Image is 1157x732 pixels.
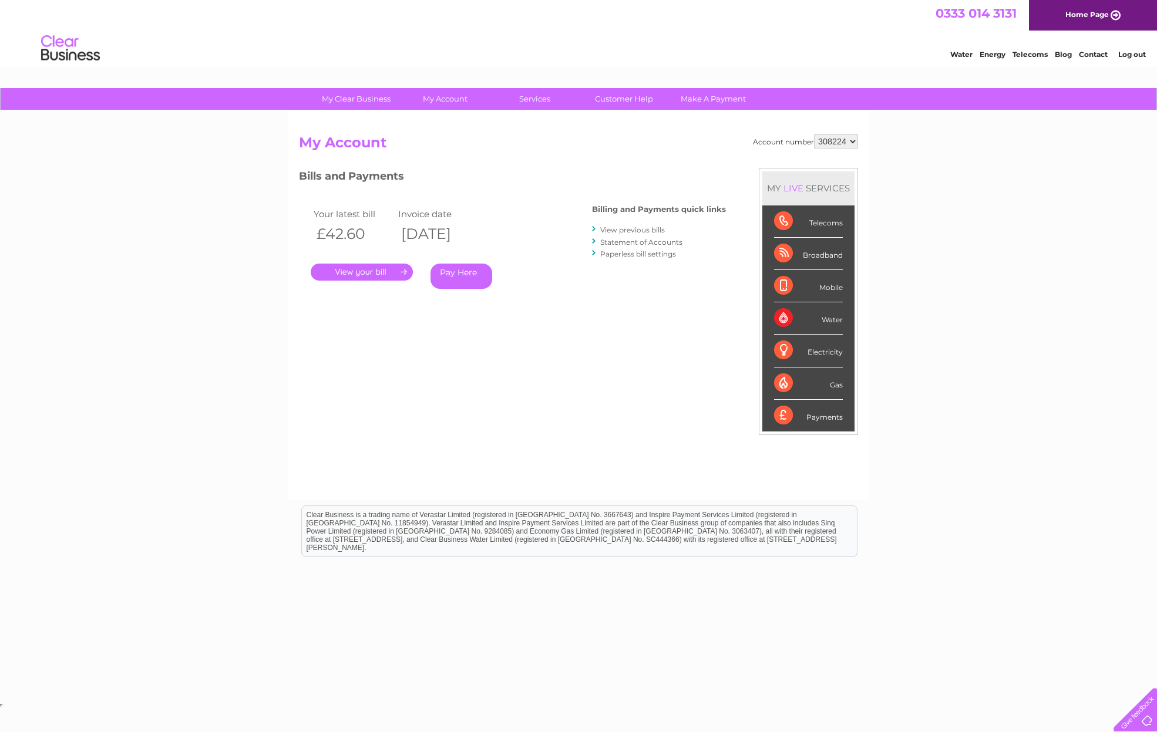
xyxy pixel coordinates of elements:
[774,367,843,400] div: Gas
[665,88,762,110] a: Make A Payment
[1118,50,1146,59] a: Log out
[950,50,973,59] a: Water
[311,206,395,222] td: Your latest bill
[774,302,843,335] div: Water
[1013,50,1048,59] a: Telecoms
[302,6,857,57] div: Clear Business is a trading name of Verastar Limited (registered in [GEOGRAPHIC_DATA] No. 3667643...
[781,183,806,194] div: LIVE
[774,205,843,238] div: Telecoms
[600,225,665,234] a: View previous bills
[774,400,843,431] div: Payments
[311,264,413,281] a: .
[299,168,726,188] h3: Bills and Payments
[395,206,480,222] td: Invoice date
[762,171,855,205] div: MY SERVICES
[576,88,672,110] a: Customer Help
[774,238,843,270] div: Broadband
[311,222,395,246] th: £42.60
[430,264,492,289] a: Pay Here
[397,88,494,110] a: My Account
[486,88,583,110] a: Services
[592,205,726,214] h4: Billing and Payments quick links
[1079,50,1108,59] a: Contact
[980,50,1005,59] a: Energy
[753,134,858,149] div: Account number
[1055,50,1072,59] a: Blog
[41,31,100,66] img: logo.png
[600,238,682,247] a: Statement of Accounts
[299,134,858,157] h2: My Account
[395,222,480,246] th: [DATE]
[308,88,405,110] a: My Clear Business
[600,249,676,258] a: Paperless bill settings
[774,335,843,367] div: Electricity
[774,270,843,302] div: Mobile
[936,6,1017,21] a: 0333 014 3131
